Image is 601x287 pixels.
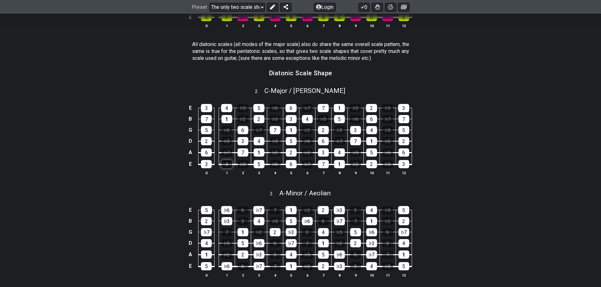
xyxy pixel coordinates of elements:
[221,137,232,145] div: ♭3
[270,239,280,247] div: 6
[251,272,267,278] th: 3
[186,158,194,170] td: E
[286,126,297,134] div: 1
[286,115,297,123] div: 3
[382,148,393,157] div: ♭6
[254,217,264,225] div: 4
[302,115,313,123] div: 4
[255,88,264,95] span: 2 .
[398,262,409,270] div: 5
[269,104,280,112] div: ♭6
[286,137,297,145] div: 5
[201,160,212,168] div: 3
[396,22,412,29] th: 12
[201,115,212,123] div: 7
[350,160,361,168] div: ♭2
[350,13,361,21] div: D♭
[267,272,283,278] th: 4
[221,160,232,168] div: 4
[347,169,363,176] th: 9
[238,137,248,145] div: 3
[299,272,315,278] th: 6
[382,206,393,214] div: ♭5
[237,206,248,214] div: 6
[283,22,299,29] th: 5
[221,126,232,134] div: ♭6
[254,126,264,134] div: ♭7
[382,250,393,259] div: 7
[382,115,393,123] div: ♭7
[350,148,361,157] div: ♭5
[334,104,345,112] div: 1
[366,206,377,214] div: 4
[350,250,361,259] div: 6
[398,115,409,123] div: 7
[382,160,393,168] div: ♭3
[286,104,297,112] div: 6
[221,250,232,259] div: ♭2
[350,228,361,236] div: 5
[334,160,345,168] div: 1
[334,137,345,145] div: ♭7
[254,239,264,247] div: ♭6
[270,126,280,134] div: 7
[186,249,194,261] td: A
[334,13,345,21] div: C
[201,239,212,247] div: 4
[221,217,232,225] div: ♭3
[366,262,377,270] div: 4
[315,22,331,29] th: 7
[302,217,313,225] div: ♭6
[286,13,297,21] div: A
[286,148,297,157] div: 2
[253,206,264,214] div: ♭7
[186,113,194,124] td: B
[269,70,332,77] h3: Diatonic Scale Shape
[201,217,212,225] div: 2
[385,3,396,11] button: Print
[235,169,251,176] th: 2
[254,148,264,157] div: 1
[366,160,377,168] div: 2
[186,238,194,249] td: D
[269,206,280,214] div: 7
[186,205,194,216] td: E
[253,104,264,112] div: 5
[302,250,313,259] div: ♭5
[358,3,370,11] button: 0
[186,146,194,158] td: A
[270,148,280,157] div: ♭2
[270,228,280,236] div: 2
[201,104,212,112] div: 3
[283,169,299,176] th: 5
[398,228,409,236] div: ♭7
[254,160,264,168] div: 5
[238,239,248,247] div: 5
[270,262,280,270] div: 7
[382,137,393,145] div: ♭2
[286,228,297,236] div: ♭3
[270,115,280,123] div: ♭3
[201,250,212,259] div: 1
[331,169,347,176] th: 8
[186,215,194,227] td: B
[267,169,283,176] th: 4
[318,206,329,214] div: 2
[396,169,412,176] th: 12
[238,250,248,259] div: 2
[334,148,345,157] div: 4
[286,206,297,214] div: 1
[366,239,377,247] div: ♭3
[186,135,194,147] td: D
[254,13,264,21] div: G
[238,217,248,225] div: 3
[398,217,409,225] div: 2
[334,206,345,214] div: ♭3
[398,13,409,21] div: E
[318,262,329,270] div: 2
[302,262,313,270] div: ♭2
[254,262,264,270] div: ♭7
[398,206,409,214] div: 5
[372,3,383,11] button: Toggle Dexterity for all fretkits
[254,228,264,236] div: ♭2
